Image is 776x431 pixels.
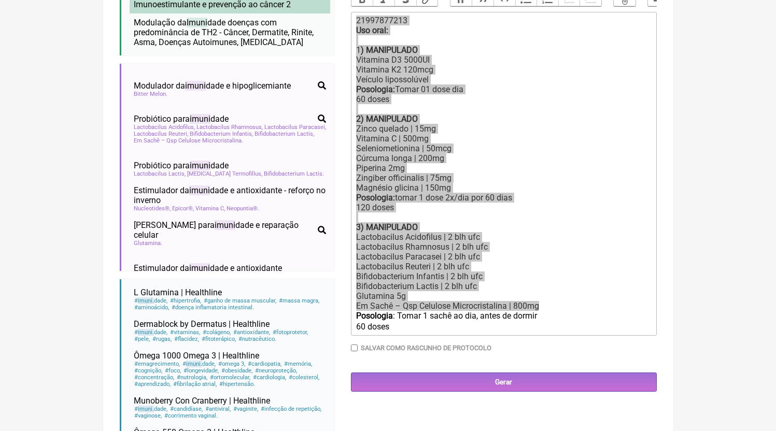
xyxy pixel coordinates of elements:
[278,297,320,304] span: massa magra
[203,297,277,304] span: ganho de massa muscular
[134,336,150,342] span: pele
[272,329,308,336] span: fotoprotetor
[134,161,229,170] span: Probiótico para dade
[215,220,235,230] span: imuni
[134,220,314,240] span: [PERSON_NAME] para dade e reparação celular
[134,374,175,381] span: concentração
[134,297,168,304] span: dade
[134,81,291,91] span: Modulador da dade e hipoglicemiante
[201,336,236,342] span: fitoterápico
[134,114,229,124] span: Probiótico para dade
[356,114,418,124] strong: 2) MANIPULADO
[190,114,210,124] span: imuni
[255,367,298,374] span: neuroproteção
[173,381,217,387] span: fibrilação atrial
[138,329,154,336] span: imuni
[134,263,282,273] span: Estimulador da dade e antioxidante
[174,336,200,342] span: flacidez
[170,329,201,336] span: vitaminas
[356,84,395,94] strong: Posologia:
[356,271,651,281] div: Bifidobacterium Infantis | 2 blh ufc
[233,329,271,336] span: antioxidante
[176,374,208,381] span: nutrologia
[219,381,256,387] span: hipertensão
[196,124,263,131] span: Lactobacilus Rhamnosus
[138,297,154,304] span: imuni
[134,240,162,247] span: Glutamina
[356,311,393,321] strong: Posologia
[252,374,287,381] span: cardiologia
[172,205,194,212] span: Epicor®
[183,367,219,374] span: longevidade
[356,25,388,35] strong: Uso oral:
[186,361,202,367] span: imuni
[356,242,651,252] div: Lactobacilus Rhamnosus | 2 blh ufc
[134,131,188,137] span: Lactobacilus Reuteri
[227,205,259,212] span: Neopuntia®
[356,232,651,242] div: Lactobacilus Acidofilus | 2 blh ufc
[185,81,206,91] span: imuni
[255,131,314,137] span: Bifidobacterium Lactis
[164,412,218,419] span: corrimento vaginal
[195,205,225,212] span: Vitamina C
[134,304,170,311] span: aminoácido
[134,91,167,97] span: Bitter Melon
[361,344,491,352] label: Salvar como rascunho de Protocolo
[356,16,651,114] div: 21997877213 1 Vitamina D3 5000UI Vitamina K2 120mcg Veículo lipossolúvel Tomar 01 dose dia 60 doses
[190,161,210,170] span: imuni
[171,304,255,311] span: doença inflamatoria intestinal
[134,329,168,336] span: dade
[356,311,651,332] div: : Tomar 1 sachê ao dia, antes de dormir ㅤ 60 doses
[356,281,651,301] div: Bifidobacterium Lactis | 2 blh ufc Glutamina 5g
[134,185,326,205] span: Estimulador da dade e antioxidante - reforço no inverno
[152,336,172,342] span: rugas
[356,222,418,232] strong: 3) MANIPULADO
[356,114,651,222] div: Zinco quelado | 15mg Vitamina C | 500mg Seleniometionina | 50mcg Cúrcuma longa | 200mg Piperina 2...
[164,367,181,374] span: foco
[134,412,162,419] span: vaginose
[182,361,216,367] span: dade
[288,374,320,381] span: colesterol
[189,185,210,195] span: imuni
[284,361,313,367] span: memória
[134,137,243,144] span: Em Sachê – Qsp Celulose Microcristalina
[134,18,314,47] span: Modulação da dade doenças com predominância de TH2 - Câncer, Dermatite, Rinite, Asma, Doenças Aut...
[190,131,253,137] span: Bifidobacterium Infantis
[134,319,270,329] span: Dermablock by Dermatus | Healthline
[134,396,270,406] span: Munoberry Con Cranberry | Healthline
[221,367,253,374] span: obesidade
[134,361,180,367] span: emagrecimento
[134,170,186,177] span: Lactobacilus Lactis
[356,252,651,262] div: Lactobacilus Paracasei | 2 blh ufc
[134,406,168,412] span: dade
[361,45,418,55] strong: ) MANIPULADO
[134,288,222,297] span: L Glutamina | Healthline
[356,193,395,203] strong: Posologia:
[218,361,246,367] span: omega 3
[134,205,171,212] span: Nucleotides®
[209,374,251,381] span: ortomolecular
[134,351,259,361] span: Ômega 1000 Omega 3 | Healthline
[202,329,231,336] span: colágeno
[189,263,210,273] span: imuni
[134,367,163,374] span: cognição
[138,406,154,412] span: imuni
[264,124,326,131] span: Lactobacilus Paracasei
[356,301,651,311] div: Em Sachê – Qsp Celulose Microcristalina | 800mg
[260,406,322,412] span: infecção de repetição
[134,381,171,387] span: aprendizado
[187,18,207,27] span: Imuni
[264,170,324,177] span: Bifidobacterium Lactis
[356,262,651,271] div: Lactobacilus Reuteri | 2 blh ufc
[351,372,657,392] input: Gerar
[238,336,277,342] span: nutracêutico
[205,406,231,412] span: antiviral
[233,406,259,412] span: vaginite
[187,170,262,177] span: [MEDICAL_DATA] Termofillus
[170,297,202,304] span: hipertrofia
[134,124,195,131] span: Lactobacilus Acidofilus
[170,406,203,412] span: candidíase
[247,361,282,367] span: cardiopatia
